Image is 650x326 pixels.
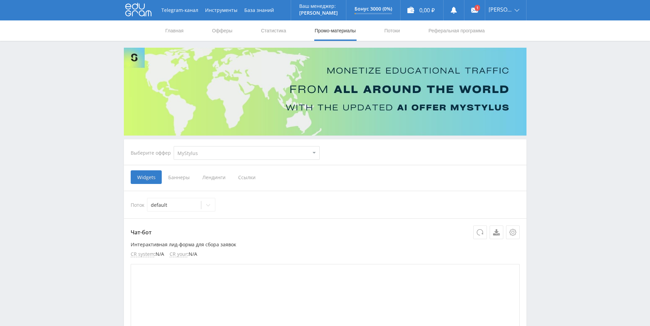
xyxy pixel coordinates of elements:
[314,20,356,41] a: Промо-материалы
[165,20,184,41] a: Главная
[212,20,233,41] a: Офферы
[131,170,162,184] span: Widgets
[170,251,187,257] span: CR your
[131,150,174,156] div: Выберите оффер
[299,3,338,9] p: Ваш менеджер:
[131,226,520,239] p: Чат-бот
[170,251,197,257] li: : N/A
[473,226,487,239] button: Обновить
[506,226,520,239] button: Настройки
[131,242,520,247] p: Интерактивная лид-форма для сбора заявок
[196,170,232,184] span: Лендинги
[384,20,401,41] a: Потоки
[299,10,338,16] p: [PERSON_NAME]
[131,251,164,257] li: : N/A
[428,20,486,41] a: Реферальная программа
[355,6,392,12] p: Бонус 3000 (0%)
[232,170,262,184] span: Ссылки
[131,198,520,212] div: Поток
[490,226,503,239] a: Скачать
[162,170,196,184] span: Баннеры
[489,7,512,12] span: [PERSON_NAME]
[131,251,154,257] span: CR system
[124,48,526,136] img: Banner
[260,20,287,41] a: Статистика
